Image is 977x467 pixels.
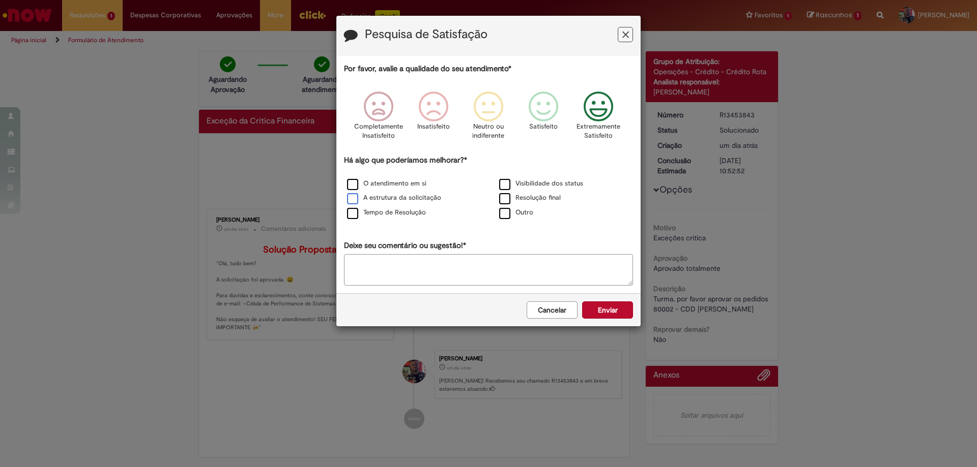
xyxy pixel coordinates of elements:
label: Por favor, avalie a qualidade do seu atendimento* [344,64,511,74]
div: Satisfeito [518,84,569,153]
p: Completamente Insatisfeito [354,122,403,141]
label: Outro [499,208,533,217]
div: Há algo que poderíamos melhorar?* [344,155,633,221]
label: Tempo de Resolução [347,208,426,217]
label: A estrutura da solicitação [347,193,441,203]
label: O atendimento em si [347,179,426,189]
p: Satisfeito [529,122,558,132]
label: Resolução final [499,193,561,203]
div: Completamente Insatisfeito [352,84,404,153]
div: Extremamente Satisfeito [572,84,624,153]
p: Insatisfeito [417,122,450,132]
p: Extremamente Satisfeito [577,122,620,141]
button: Cancelar [527,301,578,319]
p: Neutro ou indiferente [470,122,507,141]
label: Pesquisa de Satisfação [365,28,487,41]
div: Neutro ou indiferente [463,84,514,153]
button: Enviar [582,301,633,319]
label: Deixe seu comentário ou sugestão!* [344,240,466,251]
div: Insatisfeito [408,84,459,153]
label: Visibilidade dos status [499,179,583,189]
